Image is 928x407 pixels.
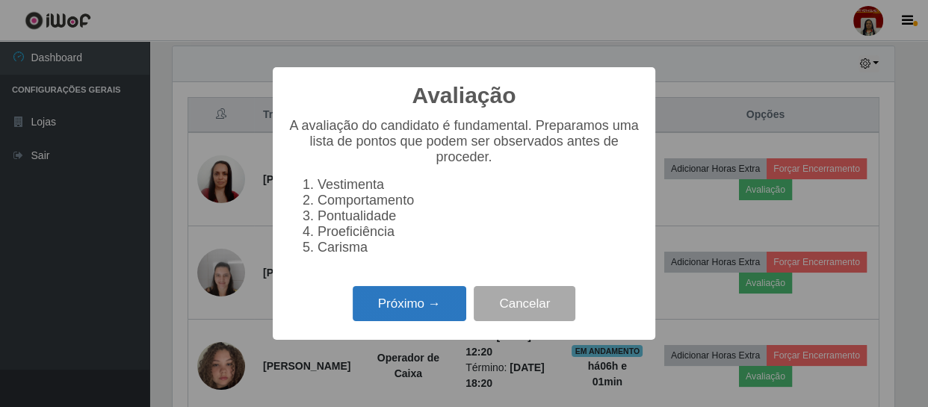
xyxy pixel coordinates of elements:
[474,286,575,321] button: Cancelar
[318,224,640,240] li: Proeficiência
[353,286,466,321] button: Próximo →
[318,240,640,255] li: Carisma
[288,118,640,165] p: A avaliação do candidato é fundamental. Preparamos uma lista de pontos que podem ser observados a...
[318,208,640,224] li: Pontualidade
[318,193,640,208] li: Comportamento
[412,82,516,109] h2: Avaliação
[318,177,640,193] li: Vestimenta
